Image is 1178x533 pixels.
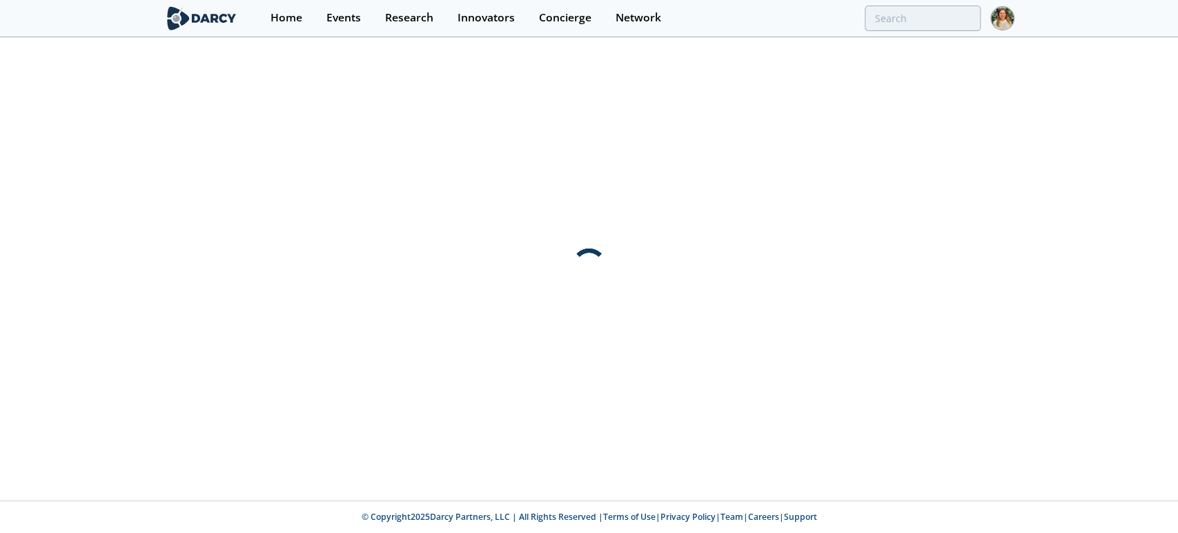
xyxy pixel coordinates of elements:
a: Team [720,511,743,523]
a: Privacy Policy [660,511,716,523]
a: Support [784,511,817,523]
div: Innovators [458,12,515,23]
a: Terms of Use [603,511,656,523]
div: Network [616,12,661,23]
div: Home [271,12,302,23]
div: Research [385,12,433,23]
a: Careers [748,511,779,523]
input: Advanced Search [865,6,981,31]
div: Events [326,12,361,23]
p: © Copyright 2025 Darcy Partners, LLC | All Rights Reserved | | | | | [79,511,1100,523]
img: Profile [990,6,1014,30]
div: Concierge [539,12,591,23]
img: logo-wide.svg [164,6,239,30]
